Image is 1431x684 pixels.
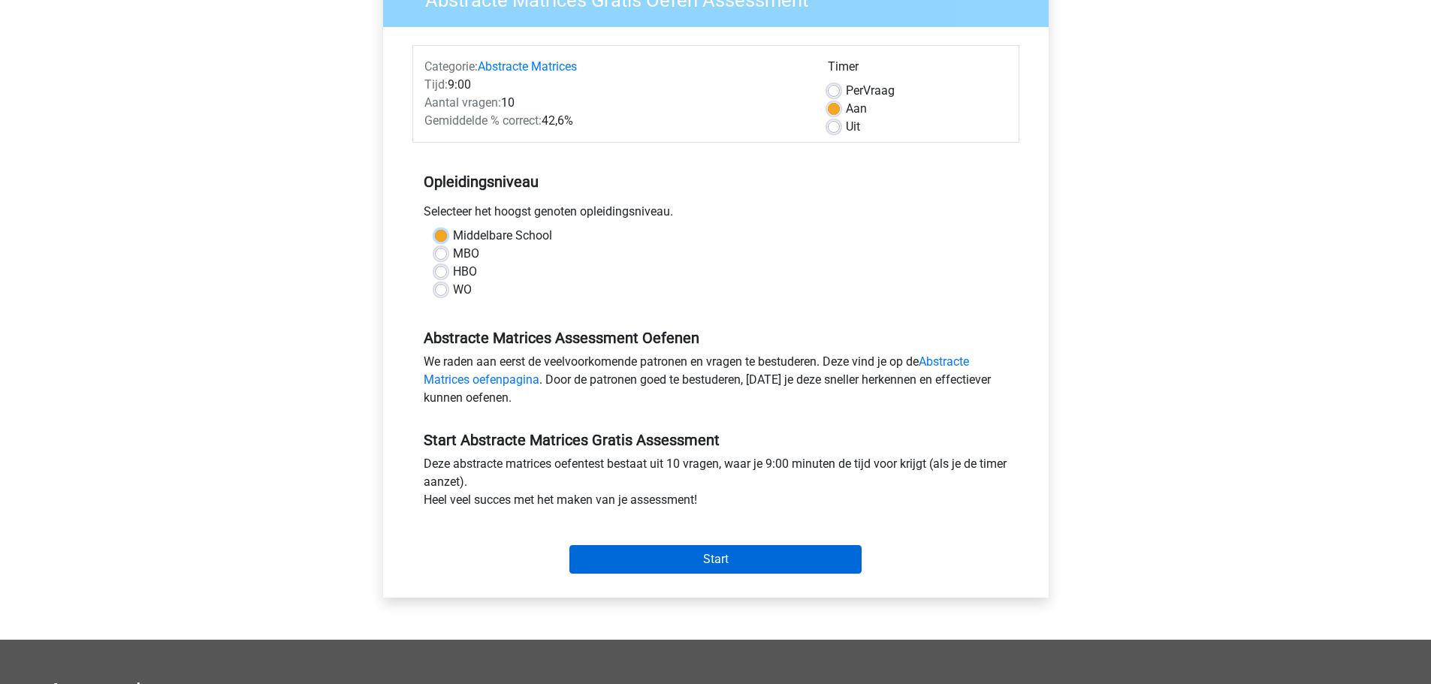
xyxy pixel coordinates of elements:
[412,203,1019,227] div: Selecteer het hoogst genoten opleidingsniveau.
[453,281,472,299] label: WO
[453,263,477,281] label: HBO
[569,545,862,574] input: Start
[424,329,1008,347] h5: Abstracte Matrices Assessment Oefenen
[846,82,895,100] label: Vraag
[846,100,867,118] label: Aan
[846,83,863,98] span: Per
[424,113,542,128] span: Gemiddelde % correct:
[424,167,1008,197] h5: Opleidingsniveau
[413,76,817,94] div: 9:00
[453,227,552,245] label: Middelbare School
[413,94,817,112] div: 10
[478,59,577,74] a: Abstracte Matrices
[424,59,478,74] span: Categorie:
[424,77,448,92] span: Tijd:
[413,112,817,130] div: 42,6%
[828,58,1007,82] div: Timer
[424,95,501,110] span: Aantal vragen:
[412,353,1019,413] div: We raden aan eerst de veelvoorkomende patronen en vragen te bestuderen. Deze vind je op de . Door...
[412,455,1019,515] div: Deze abstracte matrices oefentest bestaat uit 10 vragen, waar je 9:00 minuten de tijd voor krijgt...
[424,431,1008,449] h5: Start Abstracte Matrices Gratis Assessment
[846,118,860,136] label: Uit
[453,245,479,263] label: MBO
